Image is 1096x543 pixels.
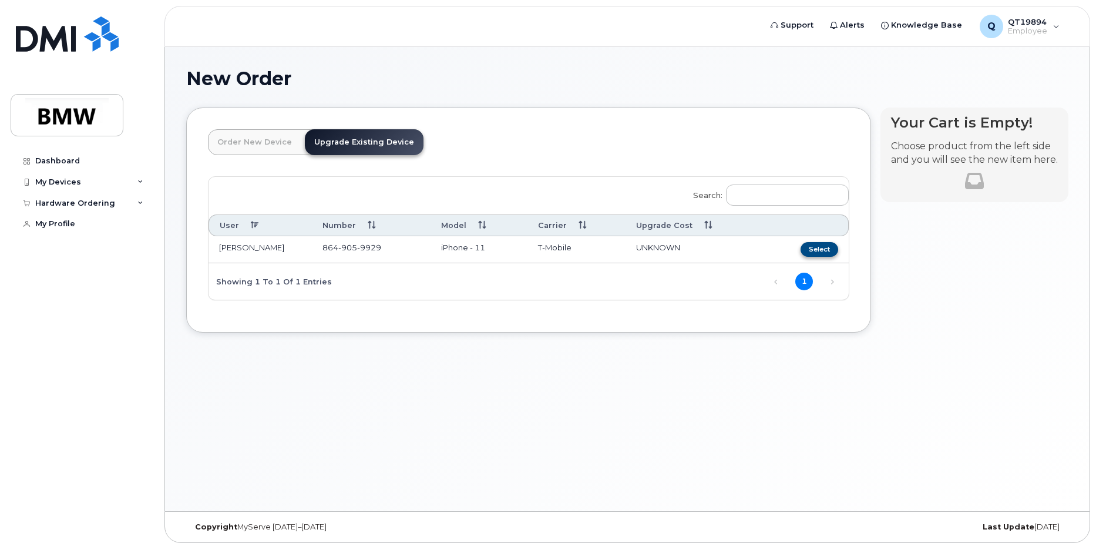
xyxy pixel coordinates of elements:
[357,243,381,252] span: 9929
[208,129,301,155] a: Order New Device
[774,522,1068,532] div: [DATE]
[431,236,527,263] td: iPhone - 11
[527,236,626,263] td: T-Mobile
[186,68,1068,89] h1: New Order
[527,214,626,236] th: Carrier: activate to sort column ascending
[431,214,527,236] th: Model: activate to sort column ascending
[209,236,312,263] td: [PERSON_NAME]
[801,242,838,257] button: Select
[636,243,680,252] span: UNKNOWN
[322,243,381,252] span: 864
[795,273,813,290] a: 1
[338,243,357,252] span: 905
[209,214,312,236] th: User: activate to sort column descending
[891,115,1058,130] h4: Your Cart is Empty!
[305,129,423,155] a: Upgrade Existing Device
[1045,492,1087,534] iframe: Messenger Launcher
[685,177,849,210] label: Search:
[626,214,763,236] th: Upgrade Cost: activate to sort column ascending
[767,273,785,291] a: Previous
[209,271,332,291] div: Showing 1 to 1 of 1 entries
[983,522,1034,531] strong: Last Update
[891,140,1058,167] p: Choose product from the left side and you will see the new item here.
[726,185,849,206] input: Search:
[312,214,431,236] th: Number: activate to sort column ascending
[823,273,841,291] a: Next
[186,522,480,532] div: MyServe [DATE]–[DATE]
[195,522,237,531] strong: Copyright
